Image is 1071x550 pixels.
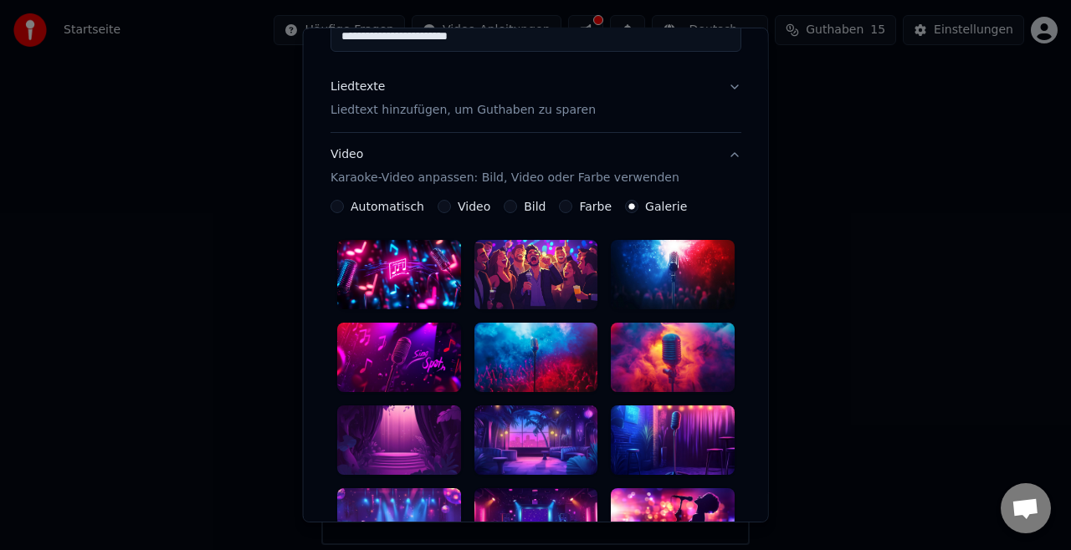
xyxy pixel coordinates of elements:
[331,170,679,186] p: Karaoke-Video anpassen: Bild, Video oder Farbe verwenden
[645,201,687,212] label: Galerie
[331,102,596,119] p: Liedtext hinzufügen, um Guthaben zu sparen
[331,146,679,186] div: Video
[579,201,612,212] label: Farbe
[331,79,385,95] div: Liedtexte
[458,201,490,212] label: Video
[351,201,424,212] label: Automatisch
[331,133,741,200] button: VideoKaraoke-Video anpassen: Bild, Video oder Farbe verwenden
[331,65,741,132] button: LiedtexteLiedtext hinzufügen, um Guthaben zu sparen
[524,201,546,212] label: Bild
